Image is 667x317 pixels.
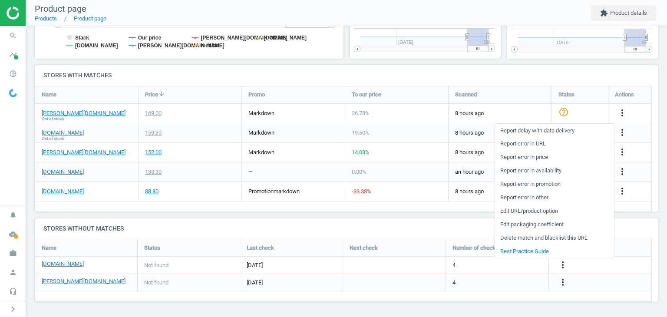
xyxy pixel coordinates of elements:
i: more_vert [558,260,568,270]
a: [PERSON_NAME][DOMAIN_NAME] [42,277,125,285]
span: 8 hours ago [455,149,545,156]
button: extensionProduct details [591,5,656,21]
i: headset_mic [5,283,21,300]
span: To our price [352,91,381,99]
i: help_outline [558,107,569,117]
span: Status [558,91,575,99]
a: Report error in promotion [495,178,614,191]
i: arrow_downward [158,90,165,97]
span: 26.78 % [352,110,370,116]
i: person [5,264,21,281]
i: chevron_right [8,304,18,314]
span: promotion [248,188,274,195]
span: Status [144,244,160,252]
button: chevron_right [2,304,24,315]
span: 8 hours ago [455,109,545,117]
i: cloud_done [5,226,21,242]
span: Name [42,244,56,252]
a: [DOMAIN_NAME] [42,188,84,195]
a: [DOMAIN_NAME] [42,129,84,137]
span: Out of stock [42,116,64,122]
a: [DOMAIN_NAME] [42,168,84,176]
tspan: [PERSON_NAME][DOMAIN_NAME] [138,43,225,49]
button: more_vert [617,166,627,178]
tspan: [DOMAIN_NAME] [264,35,307,41]
button: more_vert [617,108,627,119]
div: 88.80 [145,188,158,195]
span: -33.38 % [352,188,371,195]
tspan: median [201,43,219,49]
i: more_vert [617,186,627,196]
span: markdown [248,129,274,136]
a: Product page [74,15,106,22]
span: markdown [248,110,274,116]
img: ajHJNr6hYgQAAAAASUVORK5CYII= [7,7,68,20]
i: pie_chart_outlined [5,66,21,82]
button: more_vert [558,260,568,271]
a: Edit packaging coefficient [495,218,614,231]
span: 0.00 % [352,168,367,175]
span: Not found [144,261,168,269]
span: Next check [350,244,378,252]
a: Edit URL/product option [495,205,614,218]
span: [DATE] [247,261,336,269]
span: Out of stock [42,135,64,142]
i: notifications [5,207,21,223]
span: 8 hours ago [455,188,545,195]
i: more_vert [617,127,627,138]
tspan: [PERSON_NAME][DOMAIN_NAME] [201,35,287,41]
a: Delete match and blacklist this URL [495,231,614,245]
h4: Stores without matches [35,218,658,239]
tspan: Stack [75,35,89,41]
a: Report delay with data delivery [495,124,614,137]
span: Scanned [455,91,477,99]
button: more_vert [617,147,627,158]
div: 152.00 [145,149,162,156]
tspan: [DOMAIN_NAME] [75,43,118,49]
i: more_vert [558,277,568,287]
a: [DOMAIN_NAME] [42,260,84,268]
i: more_vert [617,147,627,157]
tspan: Se… [641,40,652,45]
span: Promo [248,91,265,99]
div: 169.00 [145,109,162,117]
a: Best Practice Guide [495,244,614,258]
i: more_vert [617,108,627,118]
span: markdown [274,188,300,195]
span: Price [145,91,158,99]
span: 4 [452,279,456,287]
a: [PERSON_NAME][DOMAIN_NAME] [42,149,125,156]
img: wGWNvw8QSZomAAAAABJRU5ErkJggg== [9,89,17,97]
div: — [248,168,253,176]
a: Report error in URL [495,137,614,151]
span: 4 [452,261,456,269]
button: more_vert [617,127,627,139]
a: Products [35,15,57,22]
tspan: Our price [138,35,162,41]
i: timeline [5,46,21,63]
a: Report error in price [495,151,614,164]
span: [DATE] [247,279,336,287]
span: Name [42,91,56,99]
div: 159.30 [145,129,162,137]
h4: Stores with matches [35,65,658,86]
a: Report error in other [495,191,614,205]
div: 133.30 [145,168,162,176]
span: Not found [144,279,168,287]
i: search [5,27,21,44]
a: [PERSON_NAME][DOMAIN_NAME] [42,109,125,117]
span: Last check [247,244,274,252]
tspan: Se… [484,40,495,45]
span: markdown [248,149,274,155]
i: extension [600,9,608,17]
button: more_vert [617,186,627,197]
i: work [5,245,21,261]
a: Report error in availability [495,164,614,178]
span: 8 hours ago [455,129,545,137]
span: Number of checks [452,244,499,252]
span: Product page [35,3,86,14]
span: 19.50 % [352,129,370,136]
button: more_vert [558,277,568,288]
span: an hour ago [455,168,545,176]
span: Actions [615,91,634,99]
